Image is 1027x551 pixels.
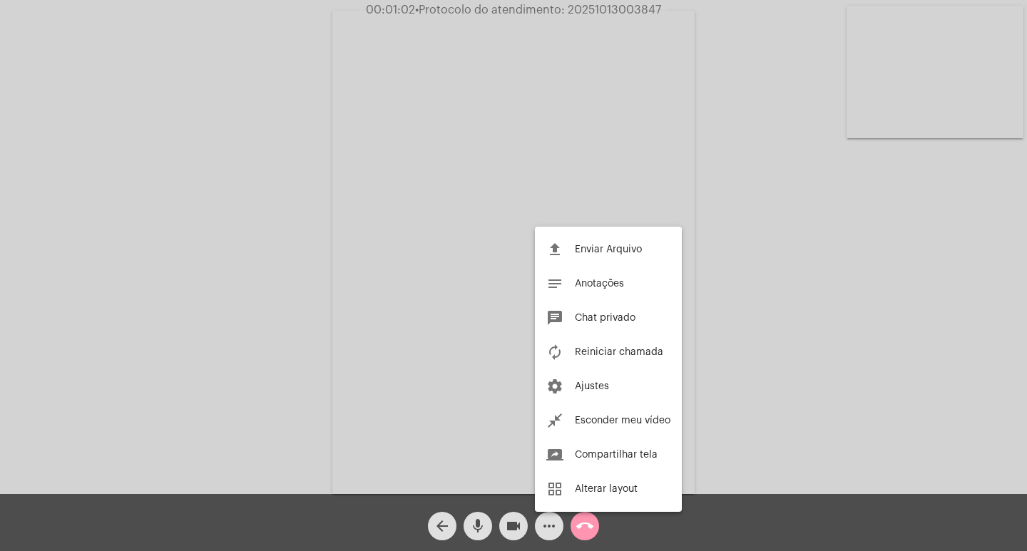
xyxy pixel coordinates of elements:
mat-icon: close_fullscreen [546,412,563,429]
span: Compartilhar tela [575,450,658,460]
mat-icon: grid_view [546,480,563,498]
span: Esconder meu vídeo [575,416,670,426]
span: Chat privado [575,313,635,323]
span: Reiniciar chamada [575,347,663,357]
span: Anotações [575,279,624,289]
mat-icon: file_upload [546,241,563,258]
span: Alterar layout [575,484,638,494]
span: Enviar Arquivo [575,244,642,254]
mat-icon: notes [546,275,563,292]
mat-icon: settings [546,378,563,395]
mat-icon: chat [546,309,563,326]
span: Ajustes [575,381,609,391]
mat-icon: screen_share [546,446,563,463]
mat-icon: autorenew [546,344,563,361]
